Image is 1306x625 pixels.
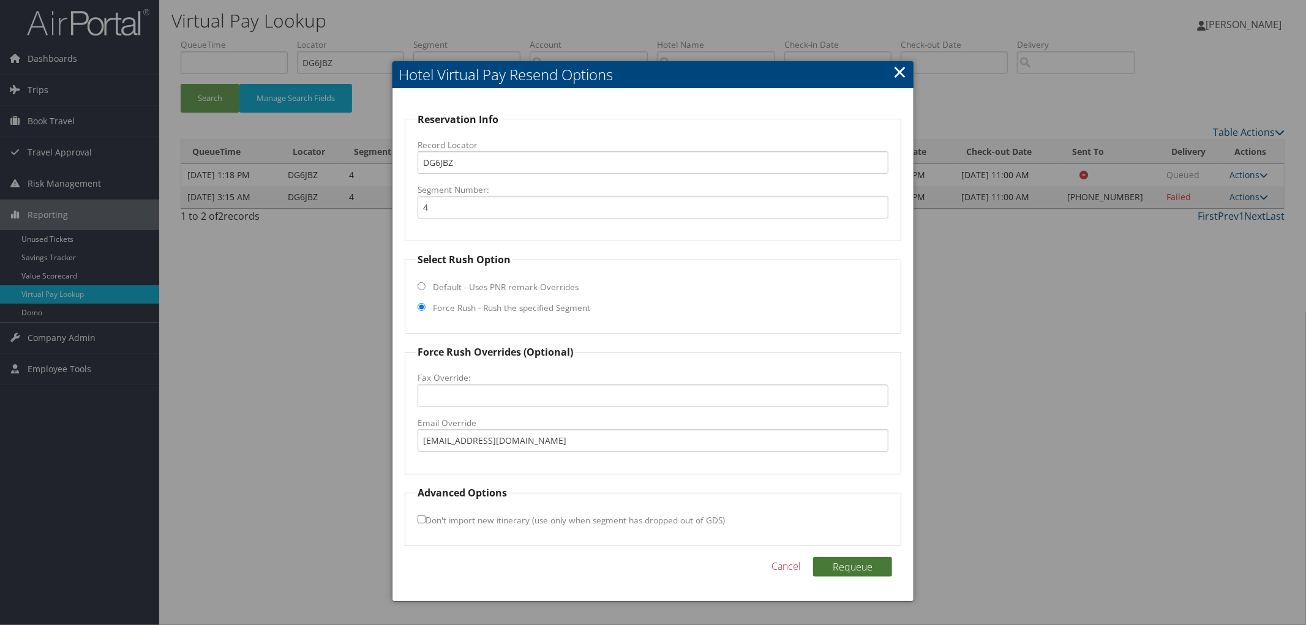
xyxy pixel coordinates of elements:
[771,559,801,574] a: Cancel
[418,184,888,196] label: Segment Number:
[416,112,500,127] legend: Reservation Info
[416,252,512,267] legend: Select Rush Option
[418,509,725,531] label: Don't import new itinerary (use only when segment has dropped out of GDS)
[392,61,914,88] h2: Hotel Virtual Pay Resend Options
[433,302,590,314] label: Force Rush - Rush the specified Segment
[416,345,575,359] legend: Force Rush Overrides (Optional)
[418,139,888,151] label: Record Locator
[433,281,579,293] label: Default - Uses PNR remark Overrides
[416,485,509,500] legend: Advanced Options
[418,515,426,523] input: Don't import new itinerary (use only when segment has dropped out of GDS)
[813,557,892,577] button: Requeue
[418,372,888,384] label: Fax Override:
[893,59,907,84] a: Close
[418,417,888,429] label: Email Override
